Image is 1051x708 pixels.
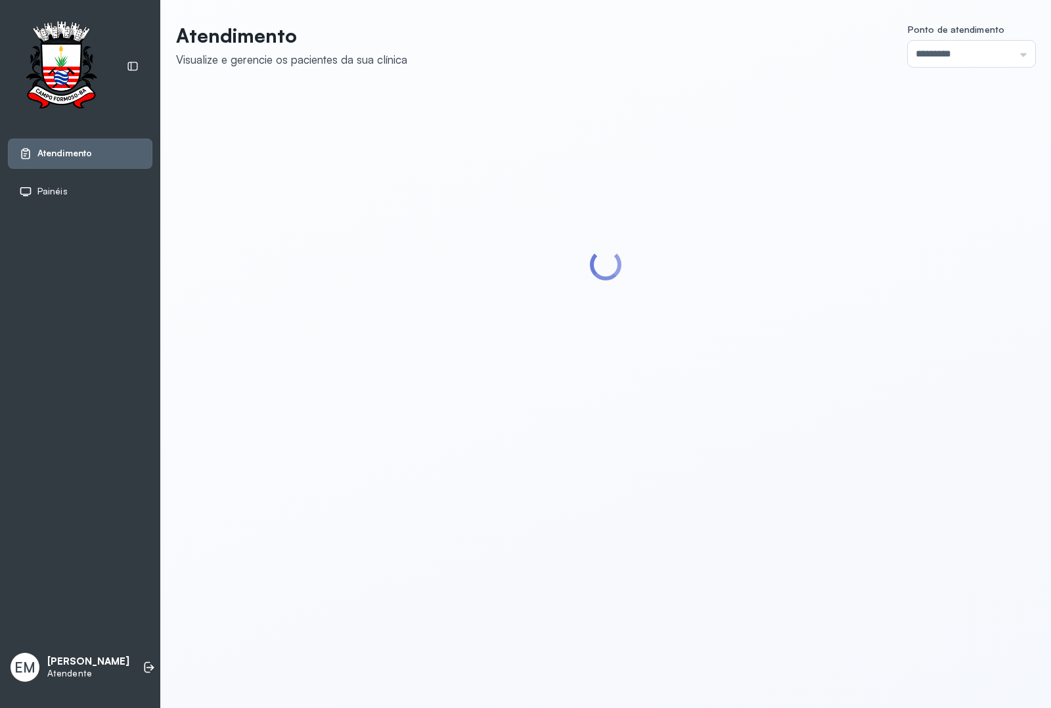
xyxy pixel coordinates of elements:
[37,186,68,197] span: Painéis
[176,53,407,66] div: Visualize e gerencie os pacientes da sua clínica
[47,655,129,668] p: [PERSON_NAME]
[19,147,141,160] a: Atendimento
[176,24,407,47] p: Atendimento
[37,148,92,159] span: Atendimento
[908,24,1004,35] span: Ponto de atendimento
[47,668,129,679] p: Atendente
[14,21,108,112] img: Logotipo do estabelecimento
